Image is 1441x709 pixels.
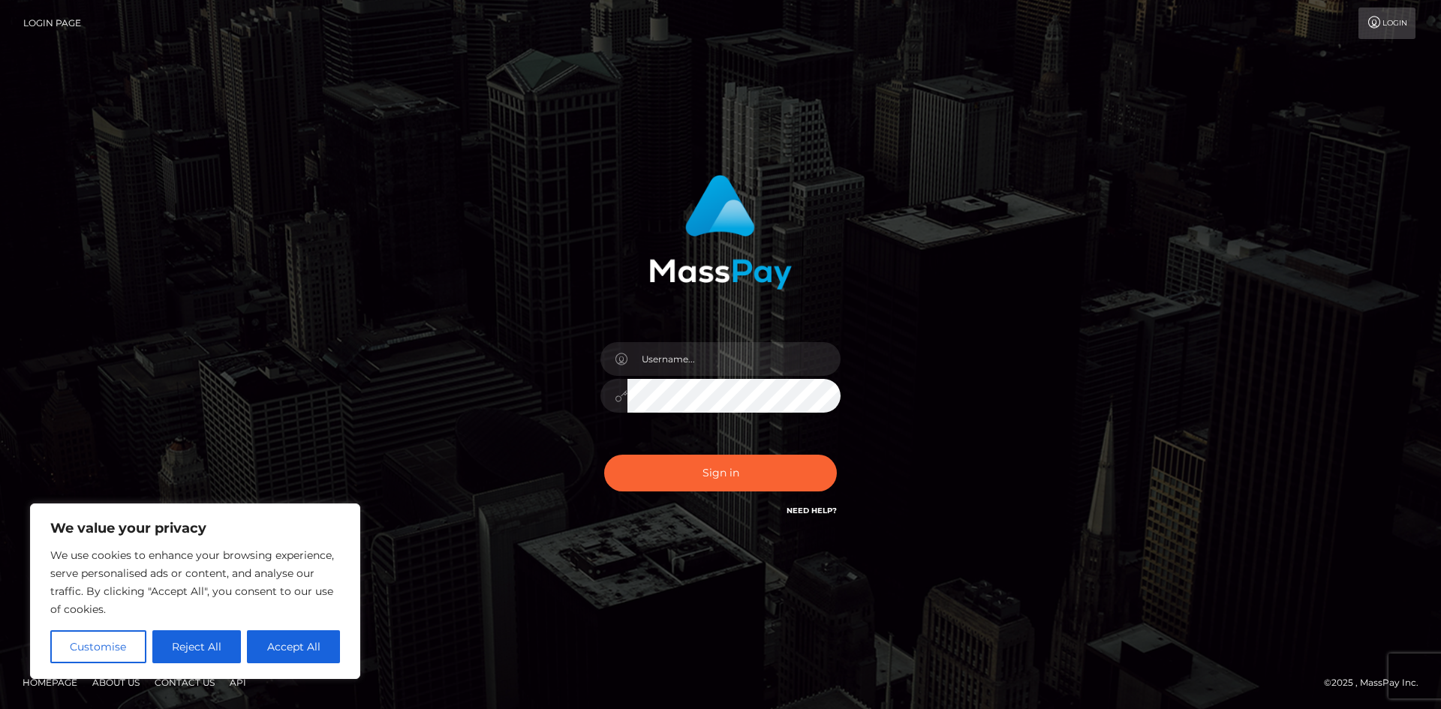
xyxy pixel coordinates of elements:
[224,671,252,694] a: API
[86,671,146,694] a: About Us
[787,506,837,515] a: Need Help?
[50,546,340,618] p: We use cookies to enhance your browsing experience, serve personalised ads or content, and analys...
[23,8,81,39] a: Login Page
[1324,674,1430,691] div: © 2025 , MassPay Inc.
[30,503,360,679] div: We value your privacy
[604,455,837,491] button: Sign in
[50,630,146,663] button: Customise
[1358,8,1415,39] a: Login
[627,342,841,376] input: Username...
[50,519,340,537] p: We value your privacy
[247,630,340,663] button: Accept All
[152,630,242,663] button: Reject All
[649,175,792,290] img: MassPay Login
[149,671,221,694] a: Contact Us
[17,671,83,694] a: Homepage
